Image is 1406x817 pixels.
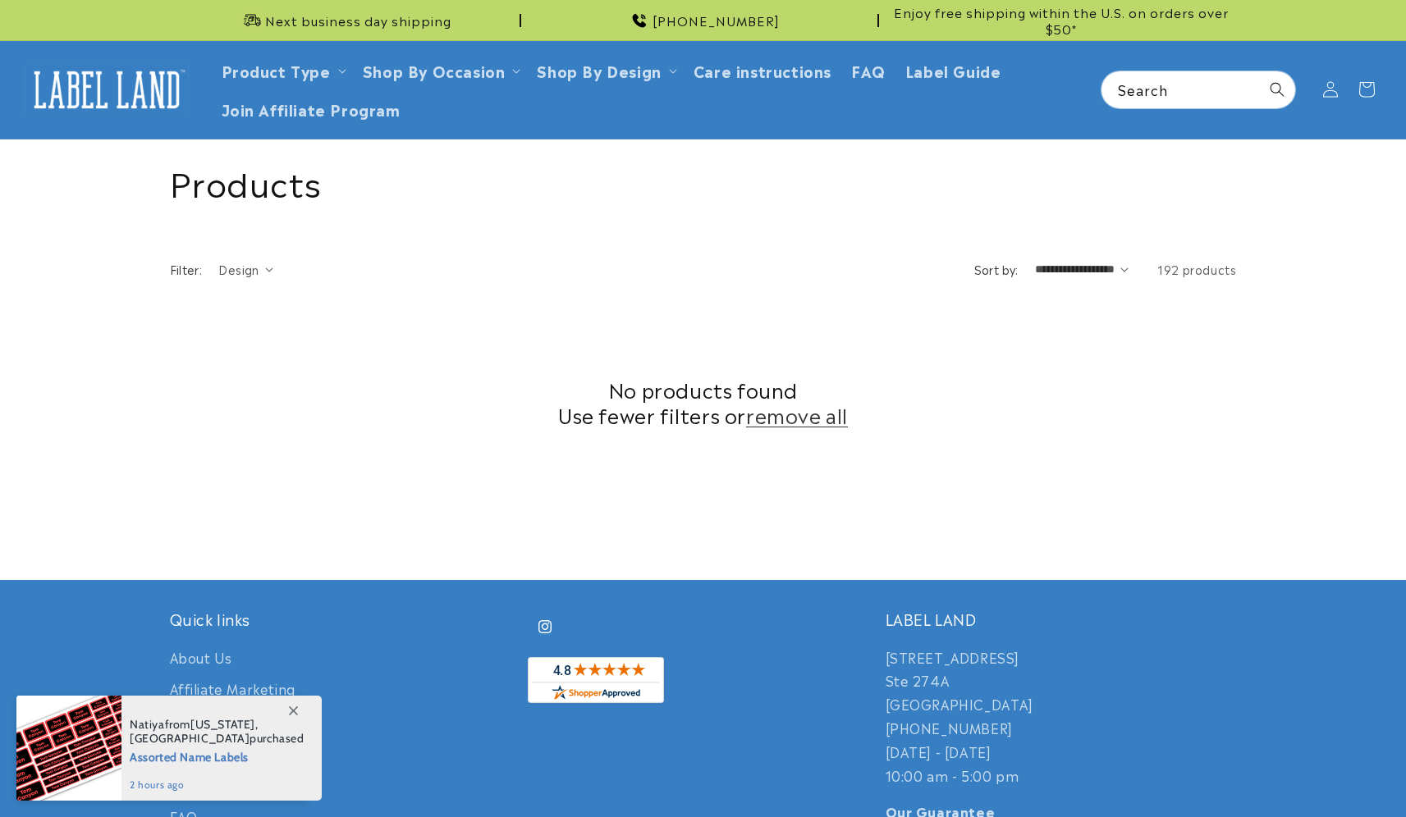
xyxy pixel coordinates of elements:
[363,61,506,80] span: Shop By Occasion
[222,99,401,118] span: Join Affiliate Program
[170,160,1237,203] h1: Products
[130,731,250,746] span: [GEOGRAPHIC_DATA]
[170,261,203,278] h2: Filter:
[841,51,895,89] a: FAQ
[212,51,353,89] summary: Product Type
[653,12,780,29] span: [PHONE_NUMBER]
[130,746,305,766] span: Assorted Name Labels
[527,51,683,89] summary: Shop By Design
[25,64,189,115] img: Label Land
[218,261,273,278] summary: Design (0 selected)
[851,61,886,80] span: FAQ
[222,59,331,81] a: Product Type
[746,402,848,427] a: remove all
[886,646,1237,787] p: [STREET_ADDRESS] Ste 274A [GEOGRAPHIC_DATA] [PHONE_NUMBER] [DATE] - [DATE] 10:00 am - 5:00 pm
[212,89,410,128] a: Join Affiliate Program
[895,51,1011,89] a: Label Guide
[19,58,195,121] a: Label Land
[265,12,451,29] span: Next business day shipping
[170,377,1237,427] h2: No products found Use fewer filters or
[190,717,255,732] span: [US_STATE]
[170,646,232,673] a: About Us
[528,657,664,703] img: Customer Reviews
[905,61,1001,80] span: Label Guide
[130,718,305,746] span: from , purchased
[130,717,165,732] span: Natiya
[886,4,1237,36] span: Enjoy free shipping within the U.S. on orders over $50*
[684,51,841,89] a: Care instructions
[170,609,521,628] h2: Quick links
[353,51,528,89] summary: Shop By Occasion
[974,261,1019,277] label: Sort by:
[130,778,305,792] span: 2 hours ago
[537,59,661,81] a: Shop By Design
[170,673,295,705] a: Affiliate Marketing
[218,261,259,277] span: Design
[886,609,1237,628] h2: LABEL LAND
[1157,261,1236,277] span: 192 products
[1259,71,1295,107] button: Search
[694,61,831,80] span: Care instructions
